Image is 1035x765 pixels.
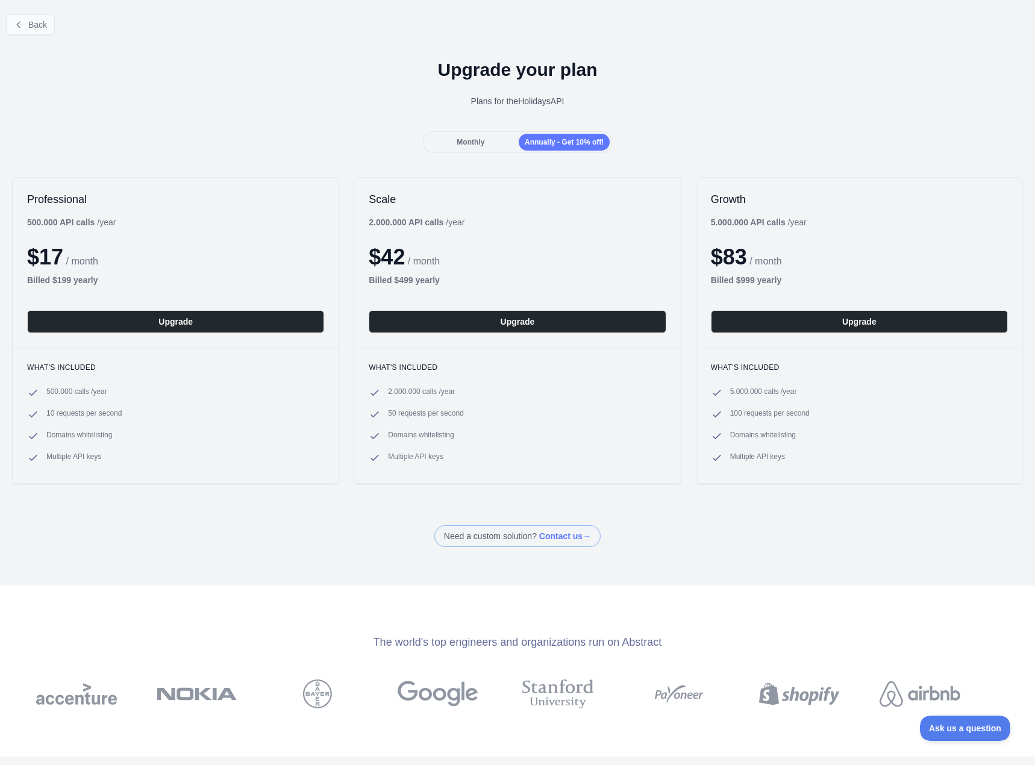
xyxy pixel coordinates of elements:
[711,192,1008,207] h2: Growth
[369,245,405,269] span: $ 42
[920,716,1011,741] iframe: Toggle Customer Support
[369,192,666,207] h2: Scale
[369,216,464,228] div: / year
[711,217,786,227] b: 5.000.000 API calls
[711,245,747,269] span: $ 83
[369,217,443,227] b: 2.000.000 API calls
[711,216,807,228] div: / year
